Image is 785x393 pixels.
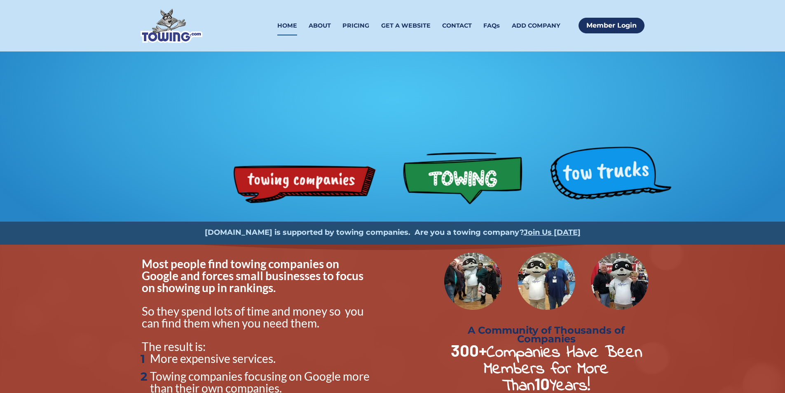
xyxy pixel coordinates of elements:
[451,340,487,360] strong: 300+
[142,257,366,295] span: Most people find towing companies on Google and forces small businesses to focus on showing up in...
[381,16,431,35] a: GET A WEBSITE
[142,304,366,330] span: So they spend lots of time and money so you can find them when you need them.
[250,93,535,135] span: of the Towing Industry
[342,16,369,35] a: PRICING
[487,341,642,365] strong: Companies Have Been
[277,16,297,35] a: HOME
[309,16,331,35] a: ABOUT
[579,18,644,33] a: Member Login
[205,228,524,237] strong: [DOMAIN_NAME] is supported by towing companies. Are you a towing company?
[524,228,581,237] a: Join Us [DATE]
[512,16,560,35] a: ADD COMPANY
[141,9,202,43] img: Towing.com Logo
[142,339,206,353] span: The result is:
[442,16,472,35] a: CONTACT
[150,351,276,365] span: More expensive services.
[468,324,628,345] strong: A Community of Thousands of Companies
[186,132,600,146] span: A Direct Path to the Towing Services where you expect to find them.
[225,60,560,102] span: Welcome to the Homepage
[483,16,500,35] a: FAQs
